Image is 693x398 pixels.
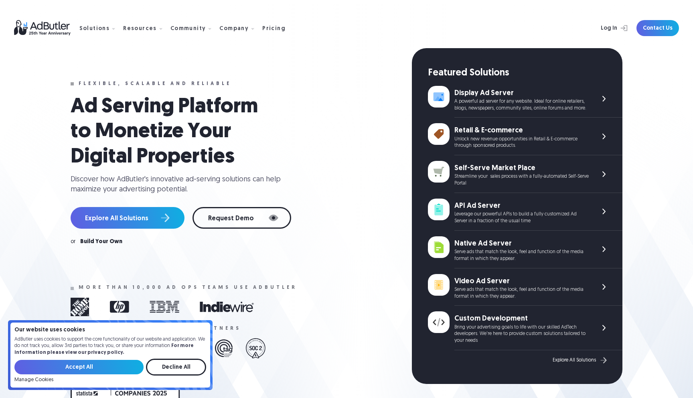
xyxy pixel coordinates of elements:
[262,24,292,32] a: Pricing
[71,239,75,245] div: or
[454,249,589,262] div: Serve ads that match the look, feel and function of the media format in which they appear.
[14,327,206,333] h4: Our website uses cookies
[428,67,622,80] div: Featured Solutions
[454,276,589,286] div: Video Ad Server
[219,26,249,32] div: Company
[553,355,609,366] a: Explore All Solutions
[71,207,184,229] a: Explore All Solutions
[454,286,589,300] div: Serve ads that match the look, feel and function of the media format in which they appear.
[80,239,122,245] a: Build Your Own
[170,26,206,32] div: Community
[580,20,632,36] a: Log In
[262,26,286,32] div: Pricing
[553,357,596,363] div: Explore All Solutions
[454,163,589,173] div: Self-Serve Market Place
[14,377,53,383] a: Manage Cookies
[14,336,206,356] p: AdButler uses cookies to support the core functionality of our website and application. We do not...
[71,95,279,170] h1: Ad Serving Platform to Monetize Your Digital Properties
[79,285,297,290] div: More than 10,000 ad ops teams use adbutler
[454,201,589,211] div: API Ad Server
[428,306,622,350] a: Custom Development Bring your advertising goals to life with our skilled AdTech developers. We're...
[79,26,110,32] div: Solutions
[428,118,622,155] a: Retail & E-commerce Unlock new revenue opportunities in Retail & E-commerce through sponsored pro...
[14,360,144,374] input: Accept All
[454,88,589,98] div: Display Ad Server
[454,98,589,112] div: A powerful ad server for any website. Ideal for online retailers, blogs, newspapers, community si...
[454,239,589,249] div: Native Ad Server
[636,20,679,36] a: Contact Us
[428,268,622,306] a: Video Ad Server Serve ads that match the look, feel and function of the media format in which the...
[428,80,622,118] a: Display Ad Server A powerful ad server for any website. Ideal for online retailers, blogs, newspa...
[428,155,622,193] a: Self-Serve Market Place Streamline your sales process with a fully-automated Self-Serve Portal
[454,173,589,187] div: Streamline your sales process with a fully-automated Self-Serve Portal
[454,314,589,324] div: Custom Development
[454,126,589,136] div: Retail & E-commerce
[454,136,589,150] div: Unlock new revenue opportunities in Retail & E-commerce through sponsored products.
[123,26,157,32] div: Resources
[428,231,622,268] a: Native Ad Server Serve ads that match the look, feel and function of the media format in which th...
[71,175,287,195] div: Discover how AdButler's innovative ad-serving solutions can help maximize your advertising potent...
[79,81,231,87] div: Flexible, scalable and reliable
[454,324,589,344] div: Bring your advertising goals to life with our skilled AdTech developers. We're here to provide cu...
[454,211,589,225] div: Leverage our powerful APIs to build a fully customized Ad Server in a fraction of the usual time
[192,207,291,229] a: Request Demo
[428,193,622,231] a: API Ad Server Leverage our powerful APIs to build a fully customized Ad Server in a fraction of t...
[146,359,206,376] input: Decline All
